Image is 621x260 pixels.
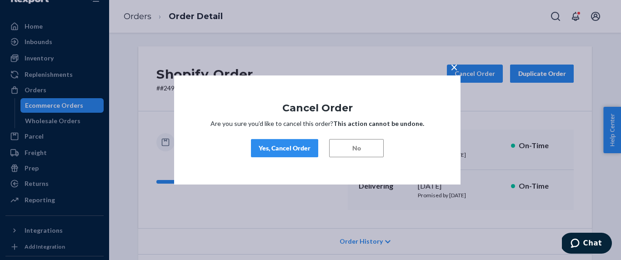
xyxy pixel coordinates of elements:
[201,119,433,128] p: Are you sure you’d like to cancel this order?
[259,144,310,153] div: Yes, Cancel Order
[201,103,433,114] h1: Cancel Order
[329,139,384,157] button: No
[251,139,318,157] button: Yes, Cancel Order
[562,233,612,255] iframe: Opens a widget where you can chat to one of our agents
[451,59,458,75] span: ×
[333,120,424,127] strong: This action cannot be undone.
